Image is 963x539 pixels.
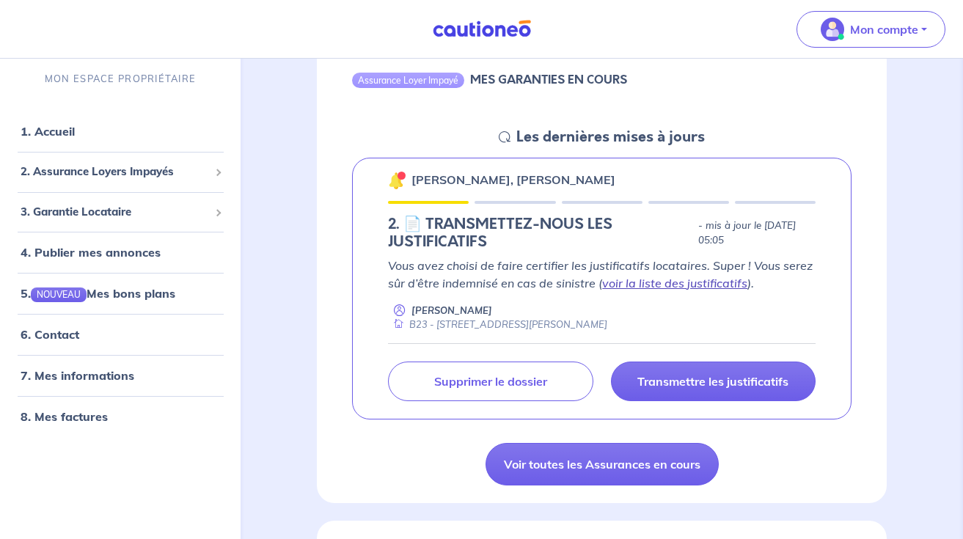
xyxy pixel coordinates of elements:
p: [PERSON_NAME], [PERSON_NAME] [411,171,615,188]
div: 4. Publier mes annonces [6,238,235,267]
span: 2. Assurance Loyers Impayés [21,164,209,180]
p: MON ESPACE PROPRIÉTAIRE [45,72,196,86]
div: 6. Contact [6,320,235,349]
button: illu_account_valid_menu.svgMon compte [797,11,945,48]
a: 7. Mes informations [21,368,134,383]
div: 3. Garantie Locataire [6,197,235,226]
a: 6. Contact [21,327,79,342]
p: - mis à jour le [DATE] 05:05 [698,219,816,248]
p: [PERSON_NAME] [411,304,492,318]
a: 4. Publier mes annonces [21,245,161,260]
p: Mon compte [850,21,918,38]
img: 🔔 [388,172,406,189]
a: 8. Mes factures [21,409,108,424]
img: Cautioneo [427,20,537,38]
h6: MES GARANTIES EN COURS [470,73,627,87]
h5: 2.︎ 📄 TRANSMETTEZ-NOUS LES JUSTIFICATIFS [388,216,692,251]
img: illu_account_valid_menu.svg [821,18,844,41]
p: Transmettre les justificatifs [637,374,788,389]
div: 2. Assurance Loyers Impayés [6,158,235,186]
div: 5.NOUVEAUMes bons plans [6,279,235,308]
a: Transmettre les justificatifs [611,362,816,401]
div: B23 - [STREET_ADDRESS][PERSON_NAME] [388,318,607,331]
span: 3. Garantie Locataire [21,203,209,220]
a: 5.NOUVEAUMes bons plans [21,286,175,301]
a: Voir toutes les Assurances en cours [486,443,719,485]
a: voir la liste des justificatifs [602,276,747,290]
div: state: DOCUMENTS-IN-PROGRESS, Context: NEW,CHOOSE-CERTIFICATE,RELATIONSHIP,LESSOR-DOCUMENTS [388,216,816,251]
p: Supprimer le dossier [434,374,547,389]
a: Supprimer le dossier [388,362,593,401]
p: Vous avez choisi de faire certifier les justificatifs locataires. Super ! Vous serez sûr d’être i... [388,257,816,292]
h5: Les dernières mises à jours [516,128,705,146]
div: 8. Mes factures [6,402,235,431]
div: 1. Accueil [6,117,235,146]
a: 1. Accueil [21,124,75,139]
div: 7. Mes informations [6,361,235,390]
div: Assurance Loyer Impayé [352,73,464,87]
